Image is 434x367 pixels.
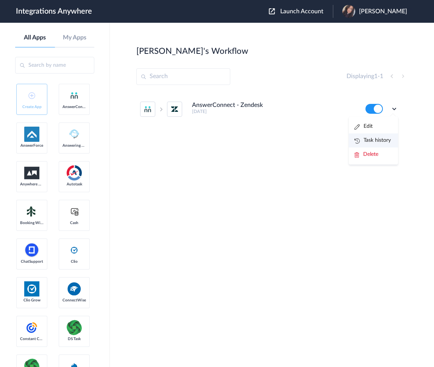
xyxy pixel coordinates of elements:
h4: AnswerConnect - Zendesk [192,102,263,109]
a: Edit [354,124,373,129]
img: clio-logo.svg [70,246,79,255]
span: Clio Grow [20,298,44,303]
img: af-app-logo.svg [24,127,39,142]
h2: [PERSON_NAME]'s Workflow [136,46,248,56]
span: ConnectWise [62,298,86,303]
span: Create App [20,105,44,109]
span: Autotask [62,182,86,187]
img: answerconnect-logo.svg [70,91,79,100]
input: Search by name [15,57,94,74]
h4: Displaying - [347,73,383,80]
img: add-icon.svg [28,92,35,99]
span: Booking Widget [20,221,44,225]
h5: [DATE] [192,109,355,114]
span: Cash [62,221,86,225]
a: My Apps [55,34,95,41]
span: [PERSON_NAME] [359,8,407,15]
h1: Integrations Anywhere [16,7,92,16]
img: aww.png [24,167,39,179]
span: AnswerConnect [62,105,86,109]
span: Delete [363,152,378,157]
img: cash-logo.svg [70,207,79,216]
a: All Apps [15,34,55,41]
span: 1 [380,73,383,79]
img: autotask.png [67,165,82,180]
span: DS Task [62,337,86,341]
span: AnswerForce [20,143,44,148]
span: Constant Contact [20,337,44,341]
button: Launch Account [269,8,333,15]
a: Task history [354,138,391,143]
span: ChatSupport [20,259,44,264]
img: chatsupport-icon.svg [24,243,39,258]
img: Answering_service.png [67,127,82,142]
span: Clio [62,259,86,264]
img: distributedSource.png [67,320,82,335]
img: img-5893.jpeg [342,5,355,18]
span: Anywhere Works [20,182,44,187]
img: constant-contact.svg [24,320,39,335]
input: Search [136,68,230,85]
img: connectwise.png [67,281,82,296]
img: Setmore_Logo.svg [24,205,39,218]
span: Answering Service [62,143,86,148]
span: Launch Account [280,8,323,14]
img: launch-acct-icon.svg [269,8,275,14]
span: 1 [374,73,378,79]
img: Clio.jpg [24,281,39,296]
